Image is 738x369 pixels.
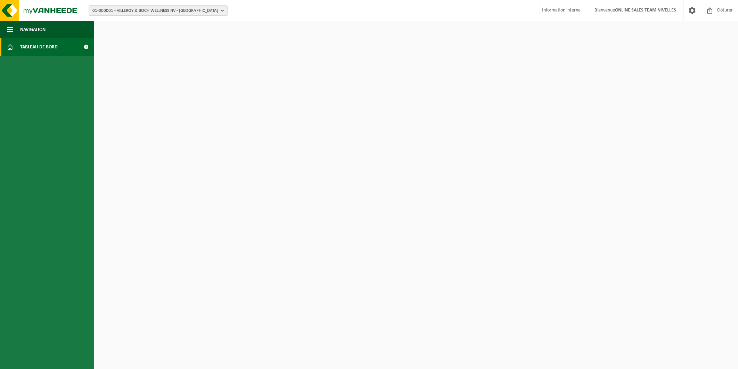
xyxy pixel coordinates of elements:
[89,5,228,16] button: 01-000001 - VILLEROY & BOCH WELLNESS NV - [GEOGRAPHIC_DATA]
[92,6,218,16] span: 01-000001 - VILLEROY & BOCH WELLNESS NV - [GEOGRAPHIC_DATA]
[532,5,581,16] label: Information interne
[20,38,58,56] span: Tableau de bord
[20,21,46,38] span: Navigation
[615,8,676,13] strong: ONLINE SALES TEAM NIVELLES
